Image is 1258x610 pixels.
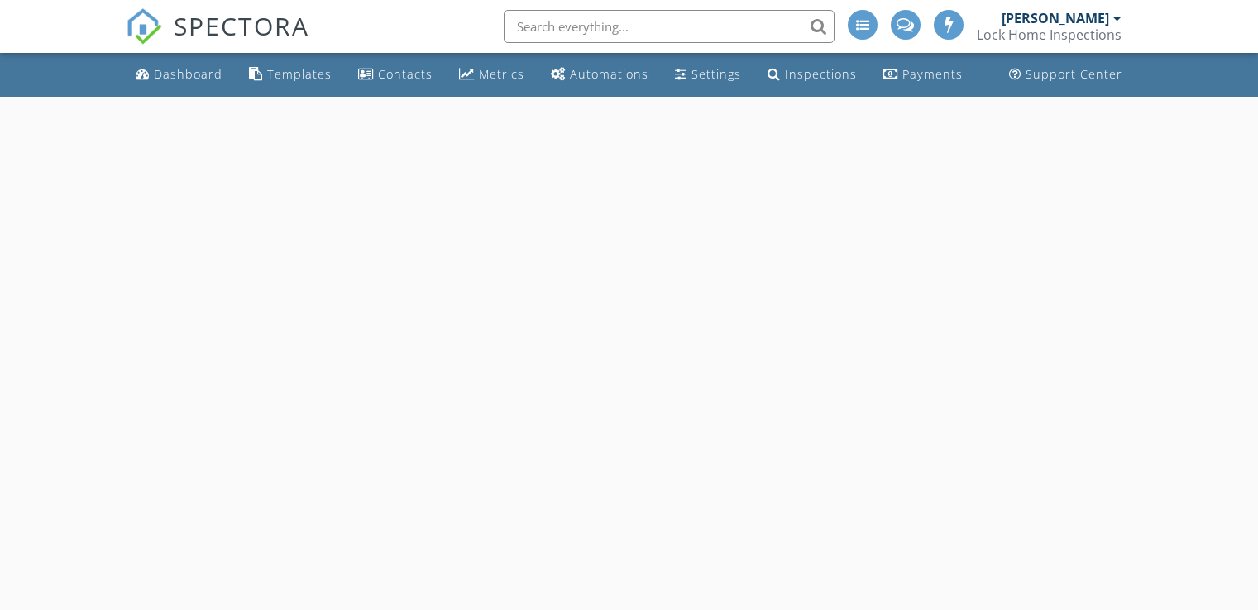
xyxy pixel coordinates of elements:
[691,66,741,82] div: Settings
[785,66,857,82] div: Inspections
[668,60,748,90] a: Settings
[378,66,433,82] div: Contacts
[154,66,222,82] div: Dashboard
[504,10,835,43] input: Search everything...
[267,66,332,82] div: Templates
[452,60,531,90] a: Metrics
[352,60,439,90] a: Contacts
[977,26,1122,43] div: Lock Home Inspections
[479,66,524,82] div: Metrics
[1002,10,1109,26] div: [PERSON_NAME]
[544,60,655,90] a: Automations (Advanced)
[129,60,229,90] a: Dashboard
[126,22,309,57] a: SPECTORA
[174,8,309,43] span: SPECTORA
[877,60,969,90] a: Payments
[242,60,338,90] a: Templates
[570,66,648,82] div: Automations
[761,60,863,90] a: Inspections
[1026,66,1122,82] div: Support Center
[902,66,963,82] div: Payments
[126,8,162,45] img: The Best Home Inspection Software - Spectora
[1002,60,1129,90] a: Support Center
